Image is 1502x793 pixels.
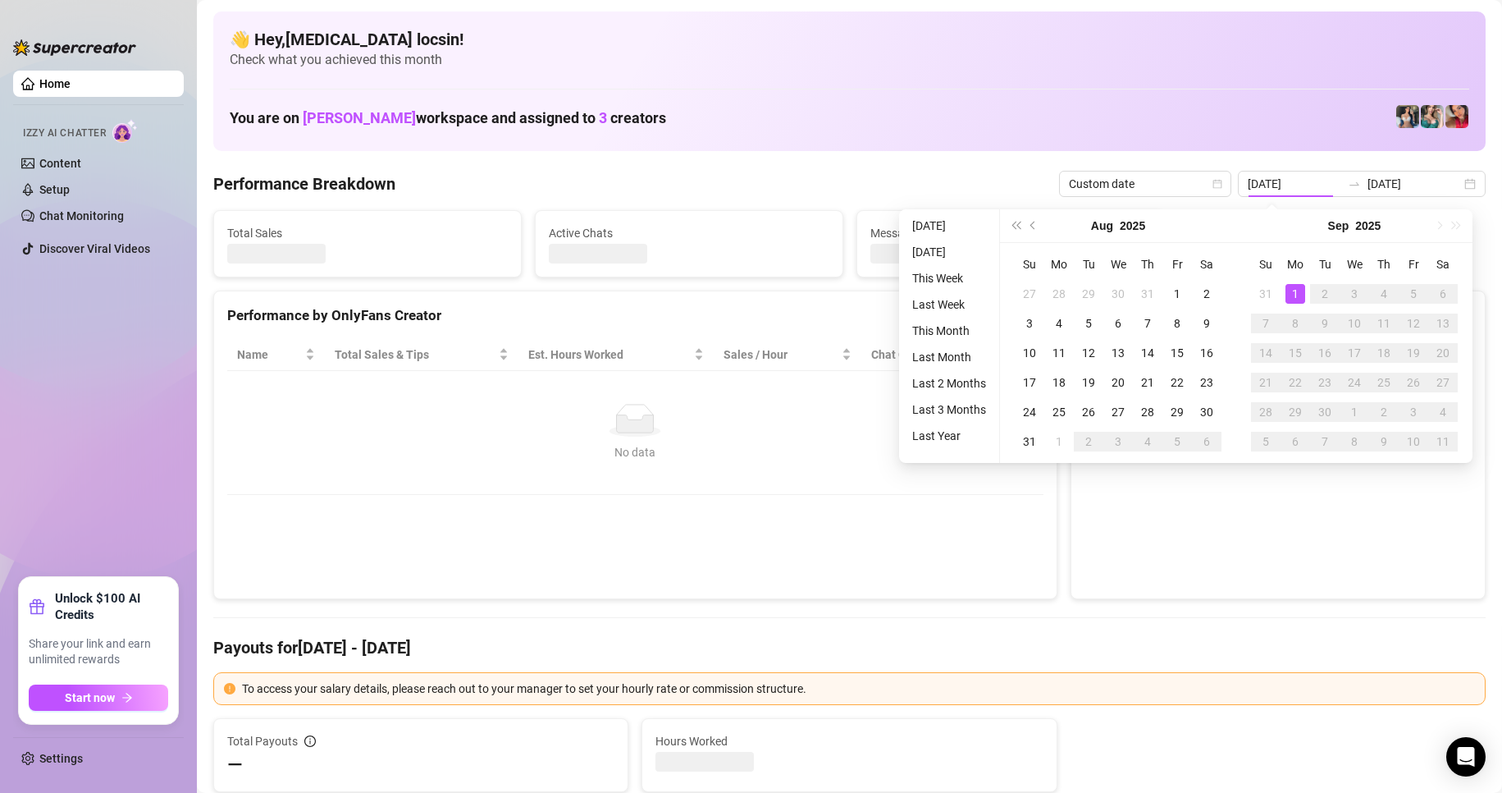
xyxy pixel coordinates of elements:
a: Setup [39,183,70,196]
span: — [227,752,243,778]
span: Custom date [1069,172,1221,196]
span: Name [237,346,302,364]
h4: Payouts for [DATE] - [DATE] [213,636,1486,659]
span: Share your link and earn unlimited rewards [29,636,168,668]
a: Home [39,77,71,90]
th: Total Sales & Tips [325,339,518,371]
a: Content [39,157,81,170]
strong: Unlock $100 AI Credits [55,590,168,623]
span: Check what you achieved this month [230,51,1469,69]
span: Sales / Hour [724,346,838,364]
span: Chat Conversion [871,346,1020,364]
span: 3 [599,109,607,126]
h4: Performance Breakdown [213,172,395,195]
span: Total Sales [227,224,508,242]
span: Izzy AI Chatter [23,126,106,141]
span: to [1348,177,1361,190]
span: [PERSON_NAME] [303,109,416,126]
span: Hours Worked [655,732,1043,750]
button: Start nowarrow-right [29,685,168,711]
span: Messages Sent [870,224,1151,242]
img: AI Chatter [112,119,138,143]
div: Est. Hours Worked [528,346,691,364]
img: Zaddy [1421,105,1444,128]
th: Name [227,339,325,371]
span: arrow-right [121,692,133,704]
th: Sales / Hour [714,339,861,371]
th: Chat Conversion [861,339,1043,371]
input: End date [1367,175,1461,193]
a: Settings [39,752,83,765]
span: Total Payouts [227,732,298,750]
span: Active Chats [549,224,829,242]
span: gift [29,598,45,615]
img: Vanessa [1445,105,1468,128]
div: Sales by OnlyFans Creator [1084,305,1472,327]
a: Discover Viral Videos [39,242,150,255]
a: Chat Monitoring [39,209,124,222]
span: Total Sales & Tips [335,346,495,364]
span: calendar [1212,179,1222,189]
div: To access your salary details, please reach out to your manager to set your hourly rate or commis... [242,680,1475,698]
span: swap-right [1348,177,1361,190]
div: Open Intercom Messenger [1446,737,1486,777]
h1: You are on workspace and assigned to creators [230,109,666,127]
span: info-circle [304,736,316,747]
span: exclamation-circle [224,683,235,694]
input: Start date [1248,175,1341,193]
img: Katy [1396,105,1419,128]
div: No data [244,443,1027,461]
img: logo-BBDzfeDw.svg [13,39,136,56]
span: Start now [65,691,115,704]
div: Performance by OnlyFans Creator [227,305,1043,327]
h4: 👋 Hey, [MEDICAL_DATA] locsin ! [230,28,1469,51]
